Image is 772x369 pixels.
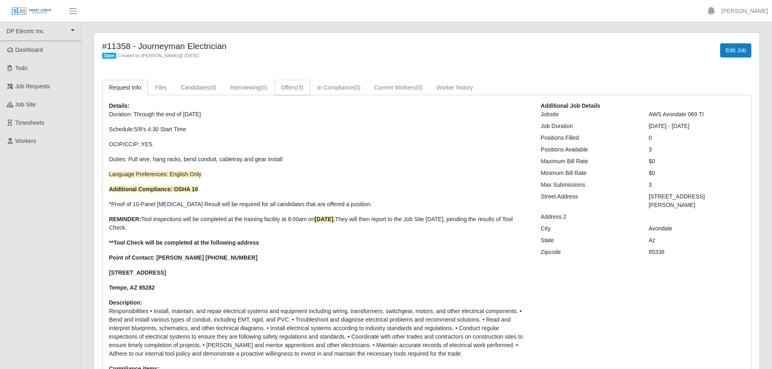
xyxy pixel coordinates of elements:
div: Address 2 [535,213,642,221]
h4: #11358 - Journeyman Electrician [102,41,476,51]
div: 3 [643,181,751,189]
span: job site [15,101,36,108]
strong: **Tool Check will be completed at the following address [109,239,259,246]
span: 5/8's 4:30 Start Time [134,126,186,132]
span: ull wire, hang racks, bend conduit, cabletray and gear install [132,156,282,162]
span: Open [102,53,116,59]
div: Positions Available [535,145,642,154]
span: Created by [PERSON_NAME] @ [DATE] [118,53,199,58]
span: AWS Avondale 069 TI [649,111,704,117]
div: State [535,236,642,245]
div: 0 [643,134,751,142]
b: Details: [109,102,130,109]
strong: Additional Compliance: OSHA 10 [109,186,198,192]
strong: Tempe, AZ 85282 [109,284,155,291]
div: $0 [643,157,751,166]
span: (0) [353,84,360,91]
a: Candidates [174,80,223,96]
span: (3) [297,84,304,91]
div: 3 [643,145,751,154]
p: Schedule: [109,125,528,134]
span: Dashboard [15,47,43,53]
span: (0) [210,84,216,91]
div: $0 [643,169,751,177]
strong: [DATE] [314,216,333,222]
a: Files [148,80,174,96]
div: [STREET_ADDRESS][PERSON_NAME] [643,192,751,209]
div: Minimum Bill Rate [535,169,642,177]
div: 85338 [643,248,751,256]
div: Max Submissions [535,181,642,189]
a: Edit Job [720,43,751,58]
p: Tool inspections will be completed at the training facility at 8:00am on They will then report to... [109,215,528,232]
div: Zipcode [535,248,642,256]
span: . [314,216,335,222]
a: Worker history [430,80,480,96]
b: Additional Job Details [541,102,600,109]
a: Offers [274,80,310,96]
span: Workers [15,138,36,144]
div: Positions Filled [535,134,642,142]
p: Responsibilities • Install, maintain, and repair electrical systems and equipment including wirin... [109,307,528,358]
span: Timesheets [15,119,45,126]
div: Avondale [643,224,751,233]
strong: REMINDER: [109,216,141,222]
strong: Point of Contact: [PERSON_NAME] [PHONE_NUMBER] [109,254,257,261]
a: [PERSON_NAME] [721,7,768,15]
div: [DATE] - [DATE] [643,122,751,130]
strong: [STREET_ADDRESS] [109,269,166,276]
a: Current Workers [367,80,430,96]
span: Language Preferences: English Only [109,171,201,177]
div: Job Duration [535,122,642,130]
a: Interviewing [223,80,274,96]
div: Jobsite [535,110,642,119]
p: Duties: P [109,155,528,164]
div: Az [643,236,751,245]
b: Description: [109,299,142,306]
p: OCIP/CCIP: YES [109,140,528,149]
p: *Proof of 10-Panel [MEDICAL_DATA] Result will be required for all candidates that are offered a p... [109,200,528,209]
div: City [535,224,642,233]
span: (0) [261,84,267,91]
span: Job Requests [15,83,50,90]
a: Request Info [102,80,148,96]
p: Duration: Through the end of [DATE] [109,110,528,119]
a: In Compliance [310,80,368,96]
div: Maximum Bill Rate [535,157,642,166]
span: (0) [416,84,423,91]
div: Street Address [535,192,642,209]
img: SLM Logo [11,7,52,16]
span: Todo [15,65,28,71]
